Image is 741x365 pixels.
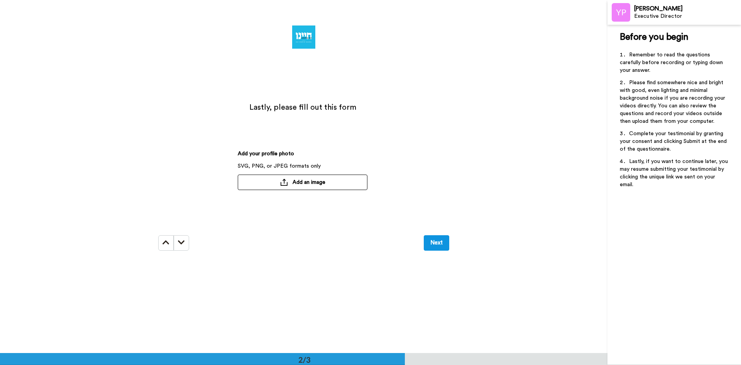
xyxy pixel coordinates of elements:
[286,354,323,365] div: 2/3
[620,159,729,187] span: Lastly, if you want to continue later, you may resume submitting your testimonial by clicking the...
[620,80,727,124] span: Please find somewhere nice and bright with good, even lighting and minimal background noise if yo...
[158,102,447,113] span: Lastly, please fill out this form
[238,175,367,190] button: Add an image
[620,52,724,73] span: Remember to read the questions carefully before recording or typing down your answer.
[238,150,294,162] span: Add your profile photo
[634,13,741,20] div: Executive Director
[634,5,741,12] div: [PERSON_NAME]
[620,32,688,42] span: Before you begin
[238,162,321,175] span: SVG, PNG, or JPEG formats only
[620,131,728,152] span: Complete your testimonial by granting your consent and clicking Submit at the end of the question...
[293,178,325,186] span: Add an image
[612,3,630,22] img: Profile Image
[424,235,449,251] button: Next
